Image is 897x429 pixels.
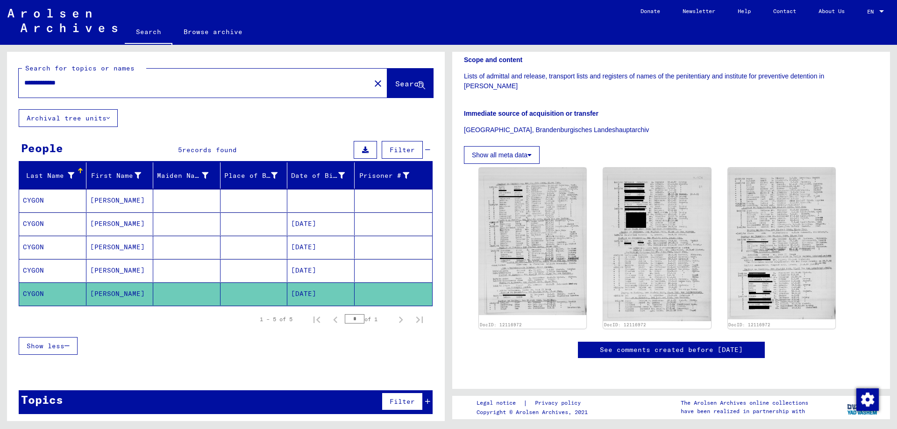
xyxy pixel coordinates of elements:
[86,189,154,212] mat-cell: [PERSON_NAME]
[392,310,410,329] button: Next page
[477,398,592,408] div: |
[358,171,410,181] div: Prisoner #
[856,388,879,411] img: Change consent
[153,162,221,189] mat-header-cell: Maiden Name
[21,140,63,156] div: People
[410,310,429,329] button: Last page
[681,399,808,407] p: The Arolsen Archives online collections
[25,64,135,72] mat-label: Search for topics or names
[728,322,770,327] a: DocID: 12116972
[157,168,220,183] div: Maiden Name
[157,171,208,181] div: Maiden Name
[355,162,433,189] mat-header-cell: Prisoner #
[19,282,86,305] mat-cell: CYGON
[464,146,540,164] button: Show all meta data
[345,315,392,324] div: of 1
[19,212,86,235] mat-cell: CYGON
[291,171,345,181] div: Date of Birth
[527,398,592,408] a: Privacy policy
[287,282,355,305] mat-cell: [DATE]
[326,310,345,329] button: Previous page
[86,162,154,189] mat-header-cell: First Name
[395,79,423,88] span: Search
[464,71,878,91] p: Lists of admittal and release, transport lists and registers of names of the penitentiary and ins...
[390,146,415,154] span: Filter
[86,282,154,305] mat-cell: [PERSON_NAME]
[287,162,355,189] mat-header-cell: Date of Birth
[19,189,86,212] mat-cell: CYGON
[23,171,74,181] div: Last Name
[224,168,290,183] div: Place of Birth
[604,322,646,327] a: DocID: 12116972
[372,78,384,89] mat-icon: close
[287,236,355,259] mat-cell: [DATE]
[856,388,878,410] div: Change consent
[477,398,523,408] a: Legal notice
[90,171,142,181] div: First Name
[603,168,711,321] img: 002.jpg
[178,146,182,154] span: 5
[221,162,288,189] mat-header-cell: Place of Birth
[90,168,153,183] div: First Name
[464,110,598,117] b: Immediate source of acquisition or transfer
[19,162,86,189] mat-header-cell: Last Name
[19,236,86,259] mat-cell: CYGON
[728,168,835,319] img: 003.jpg
[86,212,154,235] mat-cell: [PERSON_NAME]
[681,407,808,415] p: have been realized in partnership with
[287,259,355,282] mat-cell: [DATE]
[260,315,292,324] div: 1 – 5 of 5
[479,168,586,315] img: 001.jpg
[382,141,423,159] button: Filter
[477,408,592,416] p: Copyright © Arolsen Archives, 2021
[464,56,522,63] b: Scope and content
[382,393,423,410] button: Filter
[390,397,415,406] span: Filter
[182,146,237,154] span: records found
[172,21,254,43] a: Browse archive
[464,125,878,135] p: [GEOGRAPHIC_DATA], Brandenburgisches Landeshauptarchiv
[19,259,86,282] mat-cell: CYGON
[224,171,278,181] div: Place of Birth
[27,342,64,350] span: Show less
[845,395,880,419] img: yv_logo.png
[125,21,172,45] a: Search
[600,345,743,355] a: See comments created before [DATE]
[23,168,86,183] div: Last Name
[387,69,433,98] button: Search
[480,322,522,327] a: DocID: 12116972
[307,310,326,329] button: First page
[19,337,78,355] button: Show less
[7,9,117,32] img: Arolsen_neg.svg
[19,109,118,127] button: Archival tree units
[86,236,154,259] mat-cell: [PERSON_NAME]
[358,168,421,183] div: Prisoner #
[86,259,154,282] mat-cell: [PERSON_NAME]
[369,74,387,92] button: Clear
[287,212,355,235] mat-cell: [DATE]
[21,391,63,408] div: Topics
[867,8,877,15] span: EN
[291,168,356,183] div: Date of Birth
